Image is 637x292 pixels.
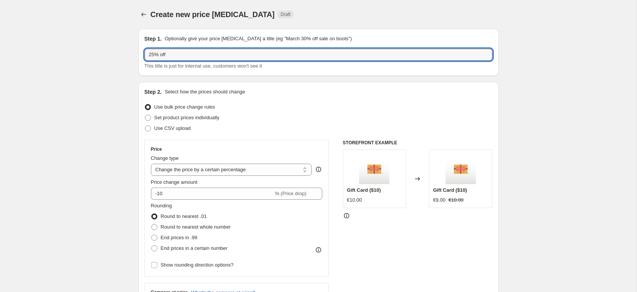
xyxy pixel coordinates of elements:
[433,187,467,193] span: Gift Card ($10)
[165,35,351,43] p: Optionally give your price [MEDICAL_DATA] a title (eg "March 30% off sale on boots")
[161,245,227,251] span: End prices in a certain number
[151,179,198,185] span: Price change amount
[151,155,179,161] span: Change type
[151,188,273,200] input: -15
[151,146,162,152] h3: Price
[446,154,476,184] img: gift_card_80x.png
[161,235,198,240] span: End prices in .99
[154,115,220,120] span: Set product prices individually
[433,196,446,204] div: €9.00
[343,140,493,146] h6: STOREFRONT EXAMPLE
[144,49,493,61] input: 30% off holiday sale
[144,63,262,69] span: This title is just for internal use, customers won't see it
[161,224,231,230] span: Round to nearest whole number
[151,203,172,208] span: Rounding
[281,11,290,17] span: Draft
[347,196,362,204] div: €10.00
[154,125,191,131] span: Use CSV upload
[165,88,245,96] p: Select how the prices should change
[275,191,306,196] span: % (Price drop)
[449,196,464,204] strike: €10.00
[144,88,162,96] h2: Step 2.
[138,9,149,20] button: Price change jobs
[154,104,215,110] span: Use bulk price change rules
[315,166,322,173] div: help
[347,187,381,193] span: Gift Card ($10)
[151,10,275,19] span: Create new price [MEDICAL_DATA]
[161,213,207,219] span: Round to nearest .01
[359,154,389,184] img: gift_card_80x.png
[161,262,234,268] span: Show rounding direction options?
[144,35,162,43] h2: Step 1.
